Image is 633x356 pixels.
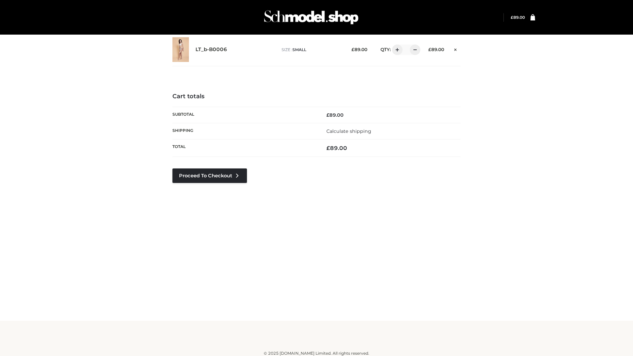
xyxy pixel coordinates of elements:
span: £ [326,145,330,151]
th: Subtotal [172,107,316,123]
p: size : [282,47,341,53]
a: Calculate shipping [326,128,371,134]
bdi: 89.00 [351,47,367,52]
bdi: 89.00 [511,15,525,20]
span: SMALL [292,47,306,52]
img: LT_b-B0006 - SMALL [172,37,189,62]
span: £ [326,112,329,118]
a: LT_b-B0006 [196,46,227,53]
a: £89.00 [511,15,525,20]
span: £ [428,47,431,52]
span: £ [511,15,513,20]
bdi: 89.00 [326,112,344,118]
img: Schmodel Admin 964 [262,4,361,30]
bdi: 89.00 [326,145,347,151]
a: Proceed to Checkout [172,168,247,183]
bdi: 89.00 [428,47,444,52]
th: Shipping [172,123,316,139]
h4: Cart totals [172,93,461,100]
span: £ [351,47,354,52]
a: Remove this item [451,44,461,53]
th: Total [172,139,316,157]
div: QTY: [374,44,418,55]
